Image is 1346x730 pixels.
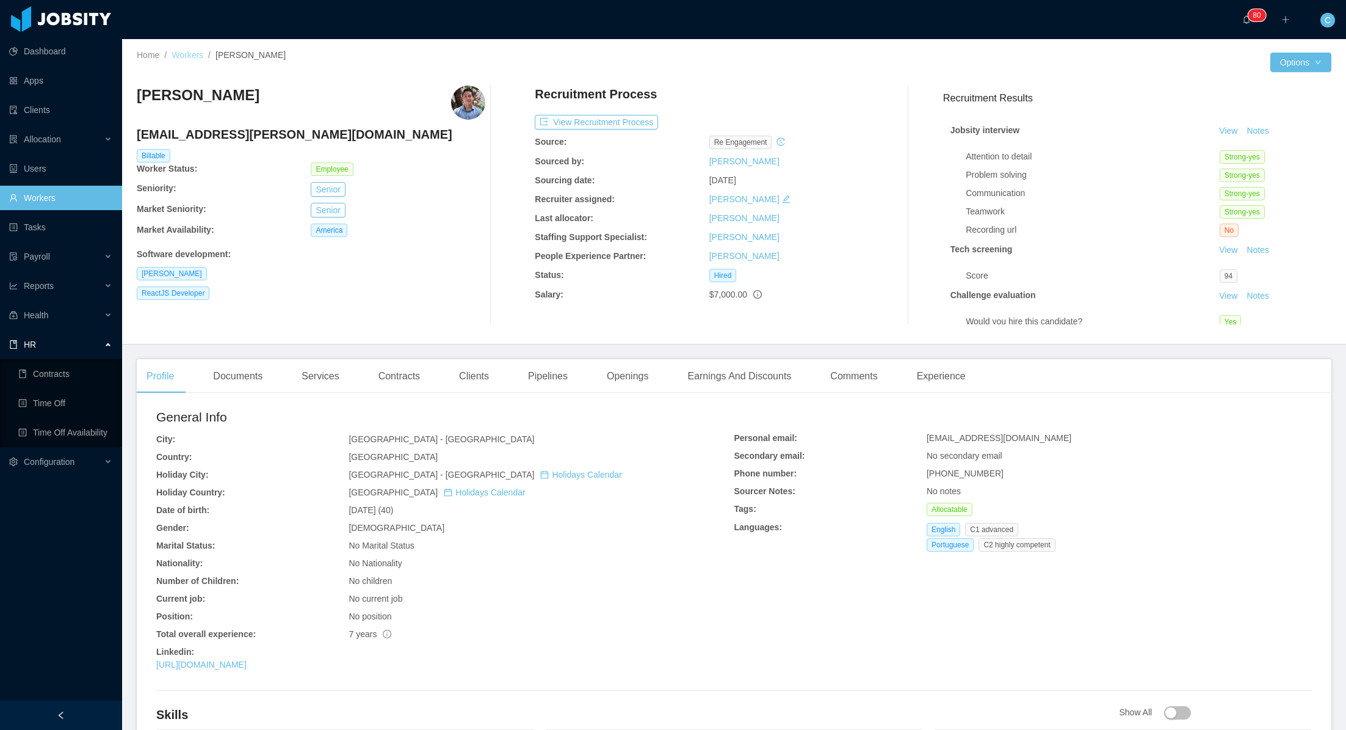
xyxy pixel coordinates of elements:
[137,183,176,193] b: Seniority:
[518,359,577,393] div: Pipelines
[1119,707,1191,717] span: Show All
[1220,224,1239,237] span: No
[24,310,48,320] span: Health
[18,420,112,445] a: icon: profileTime Off Availability
[1220,169,1265,182] span: Strong-yes
[950,290,1036,300] strong: Challenge evaluation
[9,458,18,466] i: icon: setting
[540,470,621,480] a: icon: calendarHolidays Calendar
[349,541,414,550] span: No Marital Status
[9,68,112,93] a: icon: appstoreApps
[927,433,1071,443] span: [EMAIL_ADDRESS][DOMAIN_NAME]
[950,125,1020,135] strong: Jobsity interview
[1248,9,1265,21] sup: 80
[9,186,112,210] a: icon: userWorkers
[349,558,402,568] span: No Nationality
[311,162,353,176] span: Employee
[349,523,444,533] span: [DEMOGRAPHIC_DATA]
[1325,13,1331,27] span: C
[734,433,798,443] b: Personal email:
[137,50,159,60] a: Home
[943,90,1331,106] h3: Recruitment Results
[753,290,762,299] span: info-circle
[24,281,54,291] span: Reports
[709,194,780,204] a: [PERSON_NAME]
[383,630,391,638] span: info-circle
[950,244,1013,254] strong: Tech screening
[311,224,347,237] span: America
[349,434,534,444] span: [GEOGRAPHIC_DATA] - [GEOGRAPHIC_DATA]
[349,505,393,515] span: [DATE] (40)
[1220,315,1242,329] span: Yes
[18,391,112,415] a: icon: profileTime Off
[137,287,209,300] span: ReactJS Developer
[1270,53,1331,72] button: Optionsicon: down
[156,434,175,444] b: City:
[1257,9,1261,21] p: 0
[156,594,205,604] b: Current job:
[349,452,438,462] span: [GEOGRAPHIC_DATA]
[18,362,112,386] a: icon: bookContracts
[927,538,974,552] span: Portuguese
[156,629,256,639] b: Total overall experience:
[820,359,887,393] div: Comments
[349,487,525,497] span: [GEOGRAPHIC_DATA]
[156,558,203,568] b: Nationality:
[535,213,593,223] b: Last allocator:
[1253,9,1257,21] p: 8
[1281,15,1290,24] i: icon: plus
[156,647,194,657] b: Linkedin:
[203,359,272,393] div: Documents
[444,487,525,497] a: icon: calendarHolidays Calendar
[907,359,975,393] div: Experience
[1220,187,1265,200] span: Strong-yes
[1215,245,1242,255] a: View
[709,269,737,282] span: Hired
[1215,291,1242,301] a: View
[927,469,1004,478] span: [PHONE_NUMBER]
[709,175,736,185] span: [DATE]
[535,117,658,127] a: icon: exportView Recruitment Process
[709,251,780,261] a: [PERSON_NAME]
[137,249,231,259] b: Software development :
[172,50,203,60] a: Workers
[776,137,785,146] i: icon: history
[965,523,1018,536] span: C1 advanced
[215,50,286,60] span: [PERSON_NAME]
[137,149,170,162] span: Billable
[9,98,112,122] a: icon: auditClients
[156,452,192,462] b: Country:
[9,156,112,181] a: icon: robotUsers
[311,182,345,197] button: Senior
[137,225,214,235] b: Market Availability:
[451,86,485,120] img: 852fd090-c7a3-11ea-b891-fd98b1e5c151_66e49515c6dc2-400w.png
[349,629,391,639] span: 7 years
[966,169,1220,181] div: Problem solving
[535,137,566,147] b: Source:
[1242,289,1274,304] button: Notes
[444,488,452,497] i: icon: calendar
[137,164,197,173] b: Worker Status:
[966,269,1220,282] div: Score
[535,251,646,261] b: People Experience Partner:
[9,215,112,239] a: icon: profileTasks
[734,522,783,532] b: Languages:
[24,457,74,467] span: Configuration
[1220,205,1265,219] span: Strong-yes
[156,407,734,427] h2: General Info
[734,486,795,496] b: Sourcer Notes:
[349,470,621,480] span: [GEOGRAPHIC_DATA] - [GEOGRAPHIC_DATA]
[208,50,211,60] span: /
[349,576,392,586] span: No children
[137,86,259,105] h3: [PERSON_NAME]
[156,487,225,497] b: Holiday Country:
[966,315,1220,328] div: Would you hire this candidate?
[349,594,402,604] span: No current job
[449,359,499,393] div: Clients
[734,469,797,478] b: Phone number:
[1242,124,1274,139] button: Notes
[535,86,657,103] h4: Recruitment Process
[156,576,239,586] b: Number of Children:
[966,205,1220,218] div: Teamwork
[535,194,615,204] b: Recruiter assigned:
